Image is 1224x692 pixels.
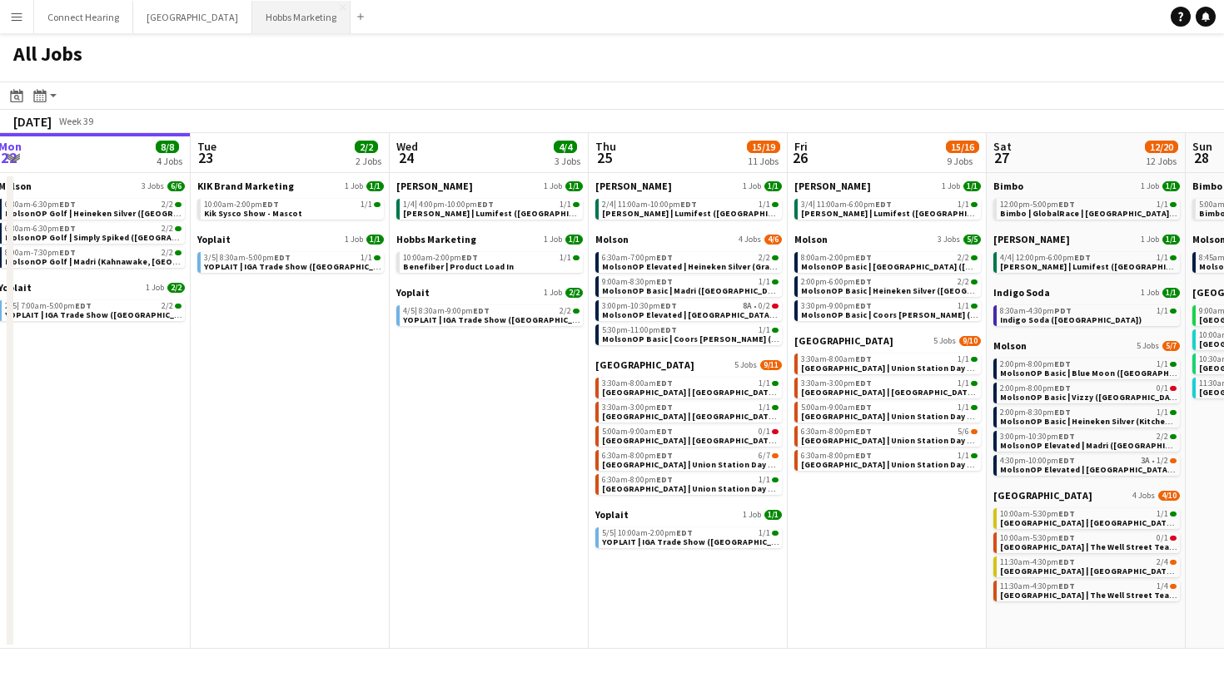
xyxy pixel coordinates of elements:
[801,200,815,209] span: 3/4
[560,200,571,209] span: 1/1
[396,180,583,192] a: [PERSON_NAME]1 Job1/1
[216,252,218,263] span: |
[1000,254,1014,262] span: 4/4
[162,302,173,310] span: 2/2
[1000,407,1177,426] a: 2:00pm-8:30pmEDT1/1MolsonOP Basic | Heineken Silver (Kitchener, [GEOGRAPHIC_DATA])
[162,200,173,209] span: 2/2
[875,199,892,210] span: EDT
[801,199,978,218] a: 3/4|11:00am-6:00pmEDT1/1[PERSON_NAME] | Lumifest ([GEOGRAPHIC_DATA], [GEOGRAPHIC_DATA])
[656,378,673,388] span: EDT
[801,426,978,445] a: 6:30am-8:00pmEDT5/6[GEOGRAPHIC_DATA] | Union Station Day 2 ([GEOGRAPHIC_DATA] Ambassasdors)
[993,180,1180,192] a: Bimbo1 Job1/1
[34,1,133,33] button: Connect Hearing
[801,435,1123,446] span: Old El Paso | Union Station Day 2 (Brand Ambassasdors)
[1000,457,1177,465] div: •
[602,276,779,295] a: 9:00am-8:30pmEDT1/1MolsonOP Basic | Madri ([GEOGRAPHIC_DATA], [GEOGRAPHIC_DATA])
[759,200,770,209] span: 1/1
[801,459,1022,470] span: Old El Paso | Union Station Day 2 (Team Lead)
[602,252,779,271] a: 6:30am-7:00pmEDT2/2MolsonOP Elevated | Heineken Silver (Gravenhurst, [GEOGRAPHIC_DATA])
[366,235,384,245] span: 1/1
[544,235,562,245] span: 1 Job
[1000,432,1075,441] span: 3:00pm-10:30pm
[656,402,673,413] span: EDT
[1000,383,1177,402] a: 2:00pm-8:00pmEDT0/1MolsonOP Basic | Vizzy ([GEOGRAPHIC_DATA], [GEOGRAPHIC_DATA])
[794,233,981,334] div: Molson3 Jobs5/58:00am-2:00pmEDT2/2MolsonOP Basic | [GEOGRAPHIC_DATA] ([GEOGRAPHIC_DATA], [GEOGRAP...
[801,276,978,295] a: 2:00pm-6:00pmEDT2/2MolsonOP Basic | Heineken Silver ([GEOGRAPHIC_DATA], [GEOGRAPHIC_DATA])
[396,180,583,233] div: [PERSON_NAME]1 Job1/11/4|4:00pm-10:00pmEDT1/1[PERSON_NAME] | Lumifest ([GEOGRAPHIC_DATA], [GEOGRA...
[595,508,782,551] div: Yoplait1 Job1/15/5|10:00am-2:00pmEDT1/1YOPLAIT | IGA Trade Show ([GEOGRAPHIC_DATA], [GEOGRAPHIC_D...
[146,283,164,293] span: 1 Job
[1157,360,1168,368] span: 1/1
[801,309,1146,320] span: MolsonOP Basic | Coors Seltzer (Burnaby, BC)
[59,199,76,210] span: EDT
[595,233,629,245] span: Molson
[817,200,892,209] span: 11:00am-6:00pm
[743,302,752,310] span: 8A
[993,286,1180,299] a: Indigo Soda1 Job1/1
[197,180,384,192] a: KIK Brand Marketing1 Job1/1
[560,254,571,262] span: 1/1
[595,358,782,371] a: [GEOGRAPHIC_DATA]5 Jobs9/11
[602,378,779,397] a: 3:30am-8:00amEDT1/1[GEOGRAPHIC_DATA] | [GEOGRAPHIC_DATA] Day 1 Production)
[565,235,583,245] span: 1/1
[602,326,677,334] span: 5:30pm-11:00pm
[595,508,782,521] a: Yoplait1 Job1/1
[764,510,782,520] span: 1/1
[1157,307,1168,315] span: 1/1
[1000,358,1177,378] a: 2:00pm-8:00pmEDT1/1MolsonOP Basic | Blue Moon ([GEOGRAPHIC_DATA], [GEOGRAPHIC_DATA])
[759,476,770,484] span: 1/1
[993,180,1023,192] span: Bimbo
[734,360,757,370] span: 5 Jobs
[801,252,978,271] a: 8:00am-2:00pmEDT2/2MolsonOP Basic | [GEOGRAPHIC_DATA] ([GEOGRAPHIC_DATA], [GEOGRAPHIC_DATA])
[1141,181,1159,191] span: 1 Job
[801,302,872,310] span: 3:30pm-9:00pm
[197,180,384,233] div: KIK Brand Marketing1 Job1/110:00am-2:00pmEDT1/1Kik Sysco Show - Mascot
[602,435,850,446] span: Old El Paso | Union Station Day 1 Production)
[855,353,872,364] span: EDT
[759,403,770,412] span: 1/1
[345,235,363,245] span: 1 Job
[142,181,164,191] span: 3 Jobs
[801,450,978,469] a: 6:30am-8:00pmEDT1/1[GEOGRAPHIC_DATA] | Union Station Day 2 (Team Lead)
[1054,383,1071,393] span: EDT
[1000,431,1177,450] a: 3:00pm-10:30pmEDT2/2MolsonOP Elevated | Madri ([GEOGRAPHIC_DATA], [GEOGRAPHIC_DATA])
[801,387,1004,398] span: Old El Paso | Union Station (Day 2)
[602,302,677,310] span: 3:00pm-10:30pm
[794,334,893,347] span: Old El Paso
[167,181,185,191] span: 6/6
[958,428,969,436] span: 5/6
[403,261,514,272] span: Benefiber | Product Load In
[415,199,417,210] span: |
[602,474,779,493] a: 6:30am-8:00pmEDT1/1[GEOGRAPHIC_DATA] | Union Station Day 1 (Team Lead)
[1000,455,1177,474] a: 4:30pm-10:00pmEDT3A•1/2MolsonOP Elevated | [GEOGRAPHIC_DATA] ([GEOGRAPHIC_DATA], [GEOGRAPHIC_DATA])
[938,235,960,245] span: 3 Jobs
[618,200,697,209] span: 11:00am-10:00pm
[75,300,92,311] span: EDT
[204,199,381,218] a: 10:00am-2:00pmEDT1/1Kik Sysco Show - Mascot
[660,324,677,335] span: EDT
[197,233,384,276] div: Yoplait1 Job1/13/5|8:30am-5:00pmEDT1/1YOPLAIT | IGA Trade Show ([GEOGRAPHIC_DATA], [GEOGRAPHIC_DA...
[133,1,252,33] button: [GEOGRAPHIC_DATA]
[1054,305,1072,316] span: PDT
[252,1,351,33] button: Hobbs Marketing
[59,223,76,234] span: EDT
[5,256,239,267] span: MolsonOP Golf | Madri (Kahnawake, QC)
[345,181,363,191] span: 1 Job
[1054,358,1071,369] span: EDT
[162,249,173,257] span: 2/2
[993,489,1092,502] span: Old El Paso
[801,353,978,373] a: 3:30am-8:00amEDT1/1[GEOGRAPHIC_DATA] | Union Station Day 2 (Production)
[656,450,673,461] span: EDT
[739,235,761,245] span: 4 Jobs
[855,276,872,287] span: EDT
[656,426,673,437] span: EDT
[602,483,823,494] span: Old El Paso | Union Station Day 1 (Team Lead)
[855,252,872,263] span: EDT
[403,200,417,209] span: 1/4
[1162,181,1180,191] span: 1/1
[1016,254,1091,262] span: 12:00pm-6:00pm
[361,200,372,209] span: 1/1
[1000,307,1072,315] span: 8:30am-4:30pm
[403,314,687,325] span: YOPLAIT | IGA Trade Show (Quebec, QC)
[602,208,892,219] span: Desjardins | Lumifest (Longueuil, QC)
